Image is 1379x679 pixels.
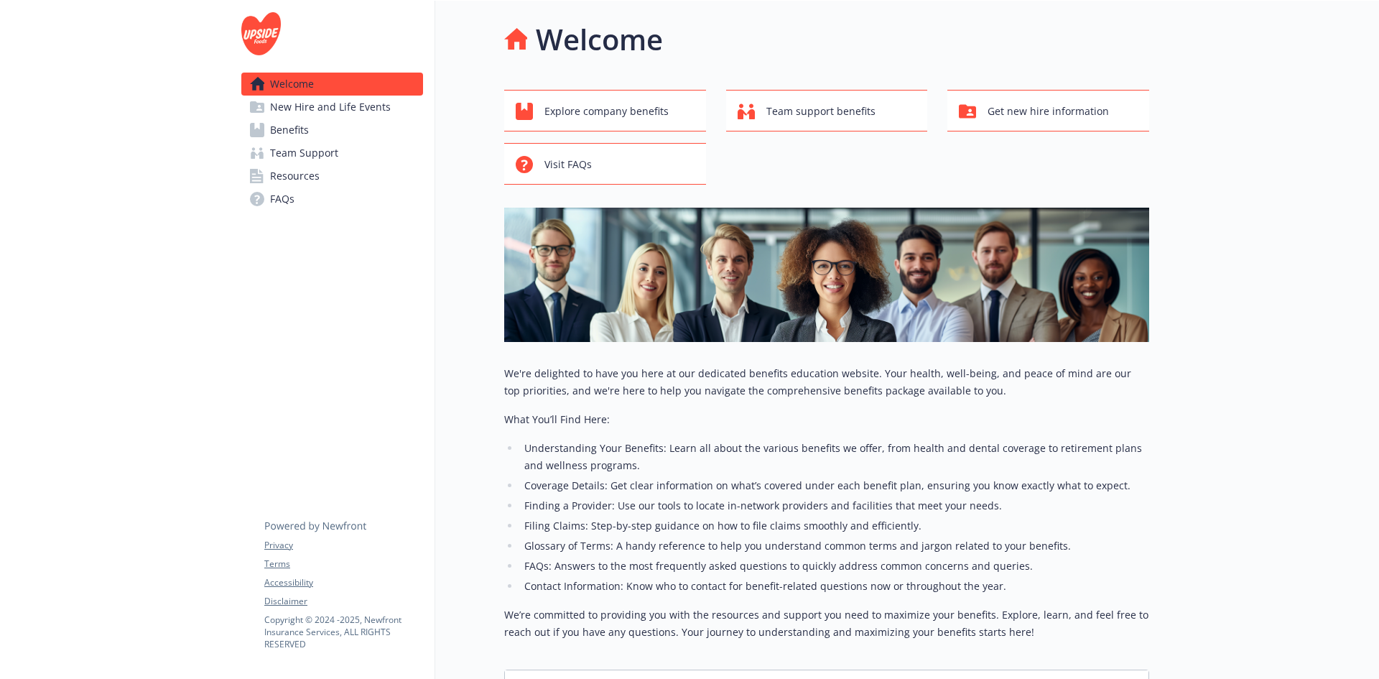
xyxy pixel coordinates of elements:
[504,365,1149,399] p: We're delighted to have you here at our dedicated benefits education website. Your health, well-b...
[544,151,592,178] span: Visit FAQs
[241,188,423,211] a: FAQs
[536,18,663,61] h1: Welcome
[504,208,1149,342] img: overview page banner
[520,578,1149,595] li: Contact Information: Know who to contact for benefit-related questions now or throughout the year.
[241,119,423,142] a: Benefits
[520,517,1149,535] li: Filing Claims: Step-by-step guidance on how to file claims smoothly and efficiently.
[520,477,1149,494] li: Coverage Details: Get clear information on what’s covered under each benefit plan, ensuring you k...
[270,96,391,119] span: New Hire and Life Events
[520,558,1149,575] li: FAQs: Answers to the most frequently asked questions to quickly address common concerns and queries.
[264,614,422,650] p: Copyright © 2024 - 2025 , Newfront Insurance Services, ALL RIGHTS RESERVED
[264,595,422,608] a: Disclaimer
[504,411,1149,428] p: What You’ll Find Here:
[270,119,309,142] span: Benefits
[270,142,338,165] span: Team Support
[947,90,1149,131] button: Get new hire information
[241,73,423,96] a: Welcome
[504,606,1149,641] p: We’re committed to providing you with the resources and support you need to maximize your benefit...
[270,73,314,96] span: Welcome
[726,90,928,131] button: Team support benefits
[241,96,423,119] a: New Hire and Life Events
[520,440,1149,474] li: Understanding Your Benefits: Learn all about the various benefits we offer, from health and denta...
[988,98,1109,125] span: Get new hire information
[264,539,422,552] a: Privacy
[504,90,706,131] button: Explore company benefits
[264,576,422,589] a: Accessibility
[544,98,669,125] span: Explore company benefits
[241,142,423,165] a: Team Support
[766,98,876,125] span: Team support benefits
[264,558,422,571] a: Terms
[270,165,320,188] span: Resources
[520,537,1149,555] li: Glossary of Terms: A handy reference to help you understand common terms and jargon related to yo...
[241,165,423,188] a: Resources
[504,143,706,185] button: Visit FAQs
[270,188,294,211] span: FAQs
[520,497,1149,514] li: Finding a Provider: Use our tools to locate in-network providers and facilities that meet your ne...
